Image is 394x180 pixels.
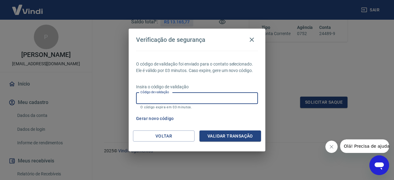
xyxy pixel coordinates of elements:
h4: Verificação de segurança [136,36,205,43]
p: O código de validação foi enviado para o contato selecionado. Ele é válido por 03 minutos. Caso e... [136,61,258,74]
button: Voltar [133,130,195,142]
button: Validar transação [199,130,261,142]
label: Código de validação [140,90,169,94]
iframe: Mensagem da empresa [340,139,389,153]
iframe: Fechar mensagem [325,141,338,153]
span: Olá! Precisa de ajuda? [4,4,52,9]
p: O código expira em 03 minutos. [140,105,254,109]
button: Gerar novo código [134,113,176,124]
iframe: Botão para abrir a janela de mensagens [369,155,389,175]
p: Insira o código de validação [136,84,258,90]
